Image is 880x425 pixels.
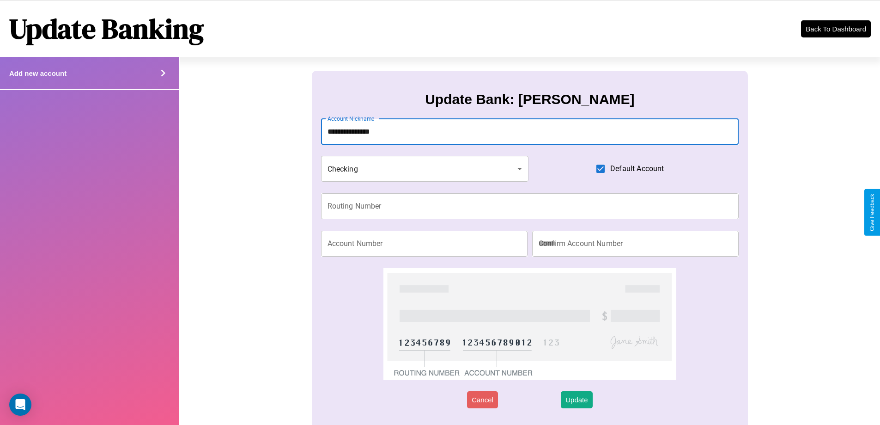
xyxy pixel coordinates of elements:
button: Back To Dashboard [801,20,871,37]
label: Account Nickname [328,115,375,123]
div: Give Feedback [869,194,875,231]
h3: Update Bank: [PERSON_NAME] [425,92,634,107]
button: Cancel [467,391,498,408]
span: Default Account [610,163,664,174]
div: Checking [321,156,529,182]
button: Update [561,391,592,408]
div: Open Intercom Messenger [9,394,31,416]
img: check [383,268,676,380]
h1: Update Banking [9,10,204,48]
h4: Add new account [9,69,67,77]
